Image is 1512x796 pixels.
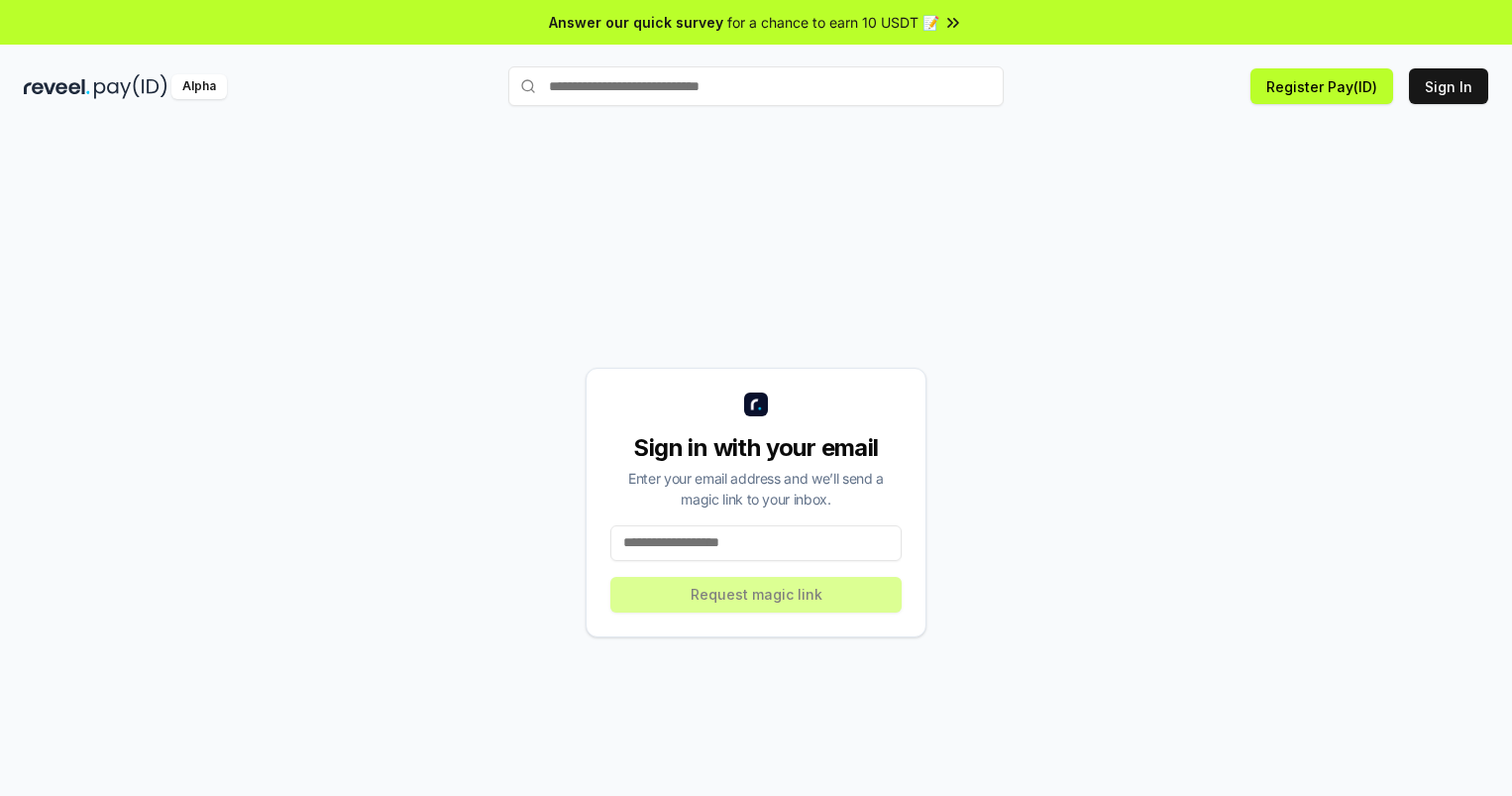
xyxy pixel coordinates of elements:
div: Alpha [171,74,227,99]
span: Answer our quick survey [549,12,723,33]
div: Enter your email address and we’ll send a magic link to your inbox. [610,468,902,510]
div: Sign in with your email [610,432,902,464]
span: for a chance to earn 10 USDT 📝 [727,12,939,33]
img: pay_id [94,74,167,99]
img: reveel_dark [24,74,90,99]
button: Register Pay(ID) [1250,68,1393,104]
button: Sign In [1409,68,1488,104]
img: logo_small [744,393,768,416]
